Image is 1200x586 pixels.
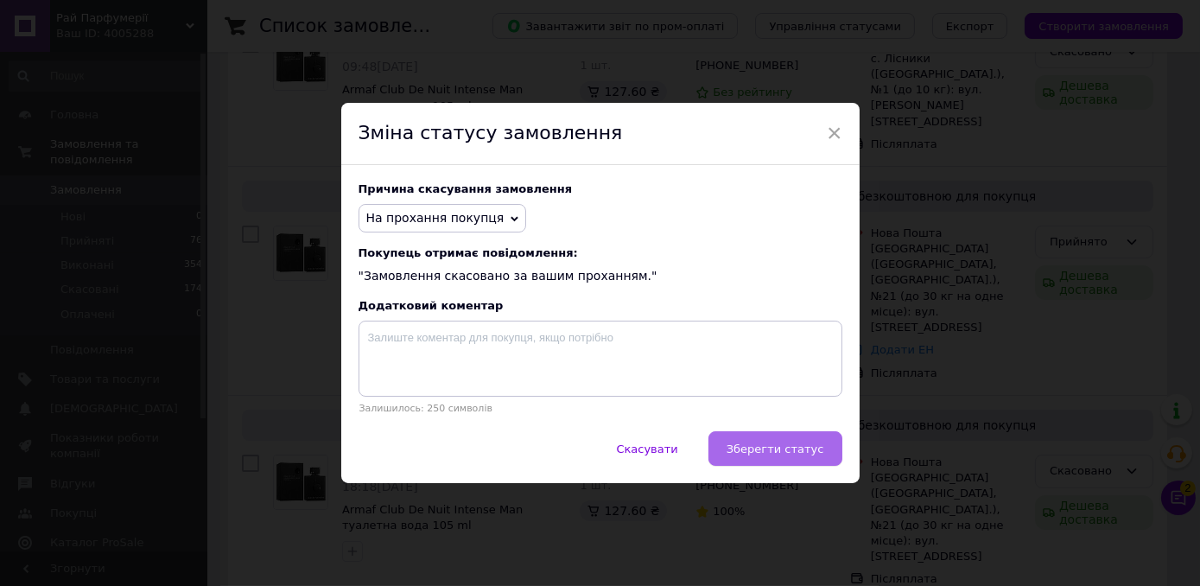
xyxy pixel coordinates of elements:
span: Скасувати [616,443,677,455]
div: Причина скасування замовлення [359,182,842,195]
button: Скасувати [598,431,695,466]
div: "Замовлення скасовано за вашим проханням." [359,246,842,285]
span: На прохання покупця [366,211,505,225]
p: Залишилось: 250 символів [359,403,842,414]
button: Зберегти статус [708,431,842,466]
span: Покупець отримає повідомлення: [359,246,842,259]
div: Додатковий коментар [359,299,842,312]
div: Зміна статусу замовлення [341,103,860,165]
span: Зберегти статус [727,443,824,455]
span: × [827,118,842,148]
